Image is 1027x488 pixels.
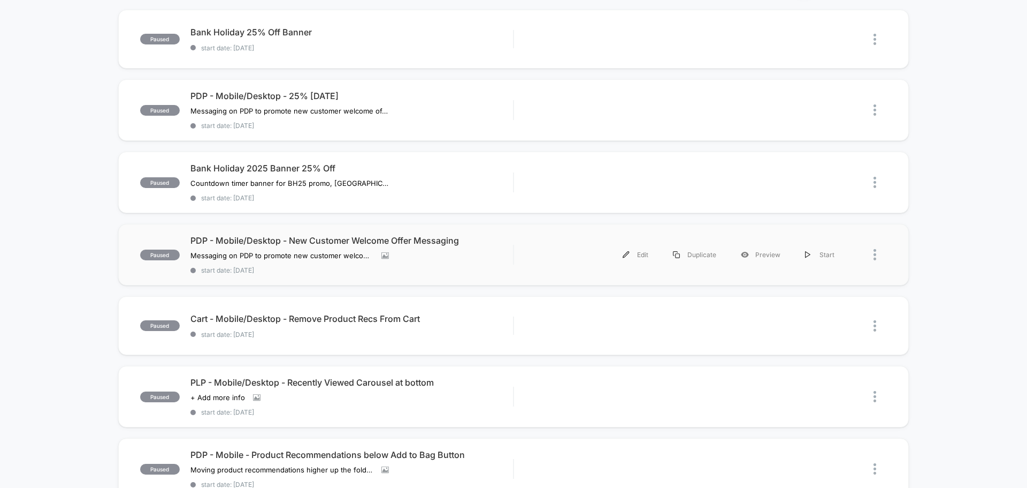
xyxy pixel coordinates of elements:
span: start date: [DATE] [190,408,513,416]
span: Cart - Mobile/Desktop - Remove Product Recs From Cart [190,313,513,324]
span: PDP - Mobile - Product Recommendations below Add to Bag Button [190,449,513,460]
span: start date: [DATE] [190,194,513,202]
div: Edit [610,243,661,267]
img: close [873,463,876,475]
img: menu [623,251,630,258]
span: paused [140,177,180,188]
span: PDP - Mobile/Desktop - 25% [DATE] [190,91,513,101]
span: paused [140,320,180,331]
span: start date: [DATE] [190,122,513,130]
span: Messaging on PDP to promote new customer welcome offer, this only shows to users who have not pur... [190,107,389,115]
img: menu [805,251,810,258]
span: Bank Holiday 25% Off Banner [190,27,513,37]
div: Preview [729,243,793,267]
span: start date: [DATE] [190,266,513,274]
span: paused [140,105,180,116]
span: + Add more info [190,393,245,402]
img: close [873,249,876,260]
span: PDP - Mobile/Desktop - New Customer Welcome Offer Messaging [190,235,513,246]
span: paused [140,34,180,44]
span: Countdown timer banner for BH25 promo, [GEOGRAPHIC_DATA] only, on all pages. [190,179,389,187]
div: Start [793,243,847,267]
img: close [873,177,876,188]
span: start date: [DATE] [190,331,513,339]
img: menu [673,251,680,258]
span: PLP - Mobile/Desktop - Recently Viewed Carousel at bottom [190,377,513,388]
img: close [873,391,876,402]
span: paused [140,250,180,260]
img: close [873,320,876,332]
span: paused [140,392,180,402]
span: Moving product recommendations higher up the fold and closer to add to bag button so that it is v... [190,466,373,474]
div: Duplicate [661,243,729,267]
span: paused [140,464,180,475]
img: close [873,34,876,45]
span: start date: [DATE] [190,44,513,52]
span: Messaging on PDP to promote new customer welcome offer, this only shows to users who have not pur... [190,251,373,260]
span: Bank Holiday 2025 Banner 25% Off [190,163,513,174]
img: close [873,104,876,116]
